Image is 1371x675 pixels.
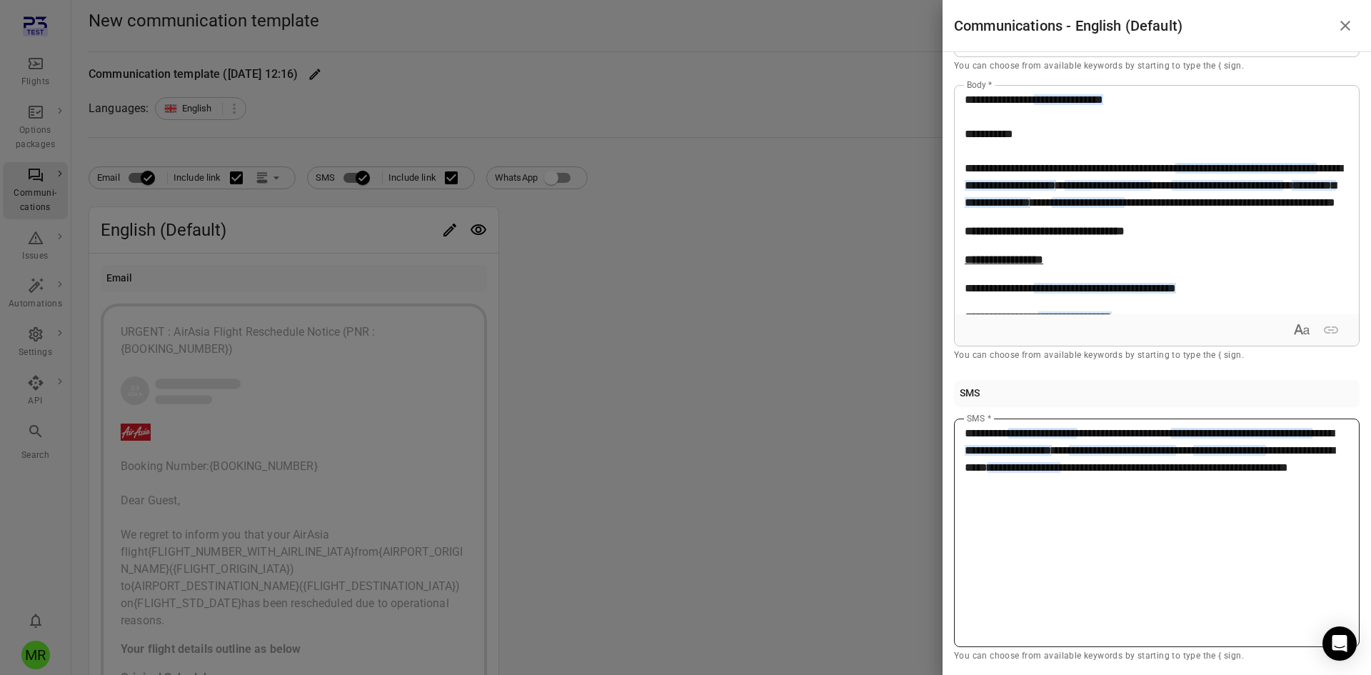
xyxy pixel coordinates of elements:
[954,59,1360,74] p: You can choose from available keywords by starting to type the { sign.
[1285,314,1347,346] div: Rich text formatting
[1322,626,1357,661] div: Open Intercom Messenger
[1331,11,1360,40] button: Close drawer
[954,14,1182,37] h1: Communications - English (Default)
[954,349,1360,363] p: You can choose from available keywords by starting to type the { sign.
[1288,316,1315,344] button: Expand text format
[960,386,980,401] div: SMS
[954,649,1360,664] p: You can choose from available keywords by starting to type the { sign.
